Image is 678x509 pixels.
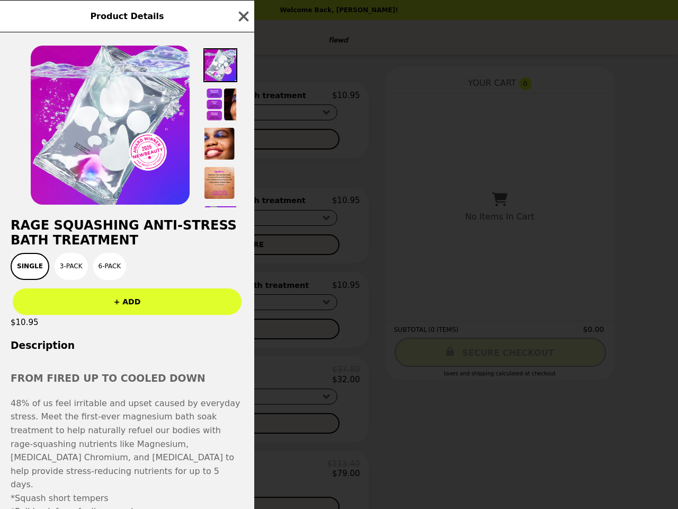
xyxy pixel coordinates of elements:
img: Thumbnail 3 [203,127,237,161]
img: Single [31,46,190,205]
button: 3-Pack [55,253,88,280]
p: 48% of us feel irritable and upset caused by everyday stress. Meet the first-ever magnesium bath ... [11,397,244,492]
button: + ADD [13,288,242,315]
img: Thumbnail 1 [203,48,237,82]
span: *Squash short tempers [11,493,109,503]
img: Thumbnail 2 [203,87,237,121]
h3: FROM FIRED UP TO COOLED DOWN [11,371,244,387]
span: Product Details [90,11,164,21]
button: Single [11,253,49,280]
img: Thumbnail 5 [203,205,237,239]
img: Thumbnail 4 [203,166,237,200]
button: 6-Pack [93,253,127,280]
